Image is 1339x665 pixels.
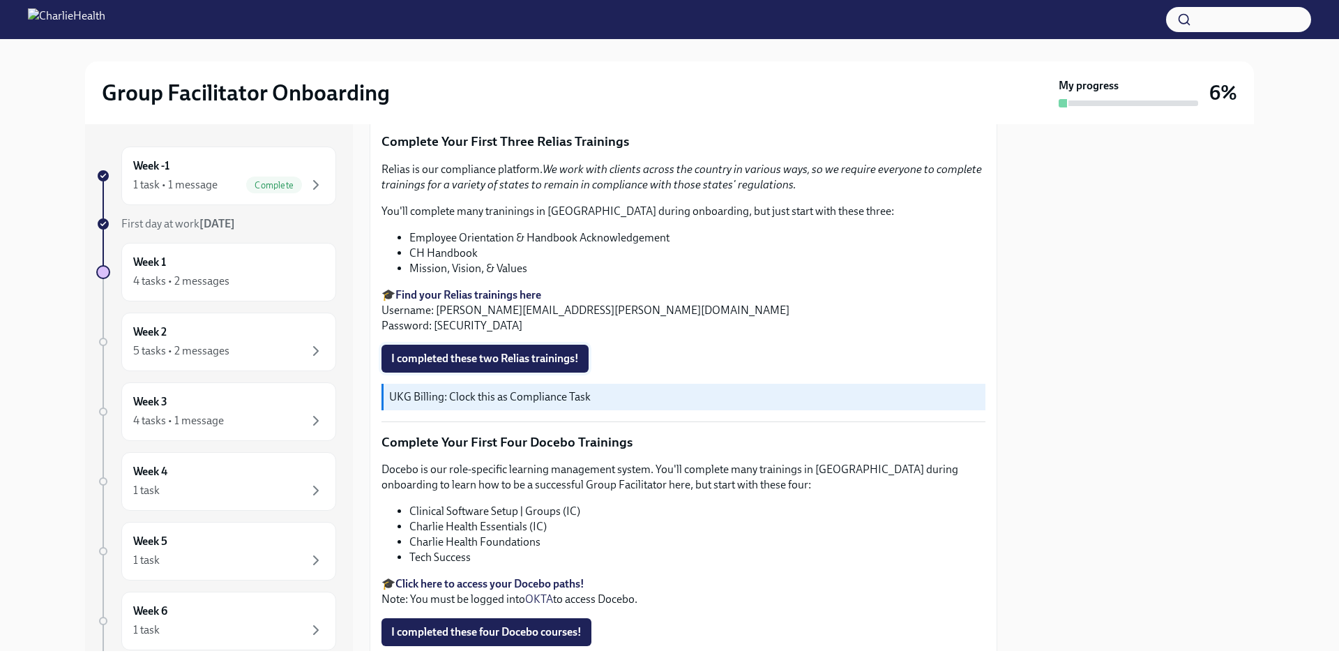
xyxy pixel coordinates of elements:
div: 1 task [133,483,160,498]
a: First day at work[DATE] [96,216,336,232]
div: 4 tasks • 1 message [133,413,224,428]
li: Charlie Health Essentials (IC) [409,519,985,535]
button: I completed these two Relias trainings! [381,345,589,373]
a: Week 41 task [96,452,336,511]
span: I completed these four Docebo courses! [391,625,582,639]
p: UKG Billing: Clock this as Compliance Task [389,389,980,405]
h2: Group Facilitator Onboarding [102,79,390,107]
h6: Week 4 [133,464,167,479]
button: I completed these four Docebo courses! [381,618,591,646]
img: CharlieHealth [28,8,105,31]
h6: Week 1 [133,255,166,270]
strong: [DATE] [199,217,235,230]
a: Week 61 task [96,592,336,650]
a: Week 34 tasks • 1 message [96,382,336,441]
a: Find your Relias trainings here [395,288,541,301]
span: I completed these two Relias trainings! [391,352,579,366]
h6: Week 6 [133,604,167,619]
em: We work with clients across the country in various ways, so we require everyone to complete train... [381,163,982,191]
div: 4 tasks • 2 messages [133,274,229,289]
strong: My progress [1059,78,1119,94]
p: 🎓 Note: You must be logged into to access Docebo. [381,576,985,607]
span: Complete [246,180,302,190]
li: Clinical Software Setup | Groups (IC) [409,504,985,519]
li: Employee Orientation & Handbook Acknowledgement [409,230,985,246]
p: 🎓 Username: [PERSON_NAME][EMAIL_ADDRESS][PERSON_NAME][DOMAIN_NAME] Password: [SECURITY_DATA] [381,287,985,334]
div: 1 task [133,553,160,568]
li: CH Handbook [409,246,985,261]
li: Mission, Vision, & Values [409,261,985,276]
p: Complete Your First Three Relias Trainings [381,133,985,151]
a: Click here to access your Docebo paths! [395,577,584,590]
span: First day at work [121,217,235,230]
a: Week 51 task [96,522,336,581]
p: You'll complete many traninings in [GEOGRAPHIC_DATA] during onboarding, but just start with these... [381,204,985,219]
h3: 6% [1209,80,1237,105]
div: 1 task [133,622,160,638]
a: Week 25 tasks • 2 messages [96,313,336,371]
a: OKTA [525,592,553,606]
a: Week -11 task • 1 messageComplete [96,147,336,205]
a: Week 14 tasks • 2 messages [96,243,336,301]
div: 5 tasks • 2 messages [133,343,229,359]
li: Charlie Health Foundations [409,535,985,550]
div: 1 task • 1 message [133,177,218,193]
p: Docebo is our role-specific learning management system. You'll complete many trainings in [GEOGRA... [381,462,985,493]
h6: Week 2 [133,324,167,340]
h6: Week 5 [133,534,167,549]
p: Complete Your First Four Docebo Trainings [381,433,985,451]
li: Tech Success [409,550,985,565]
h6: Week -1 [133,158,169,174]
p: Relias is our compliance platform. [381,162,985,193]
h6: Week 3 [133,394,167,410]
